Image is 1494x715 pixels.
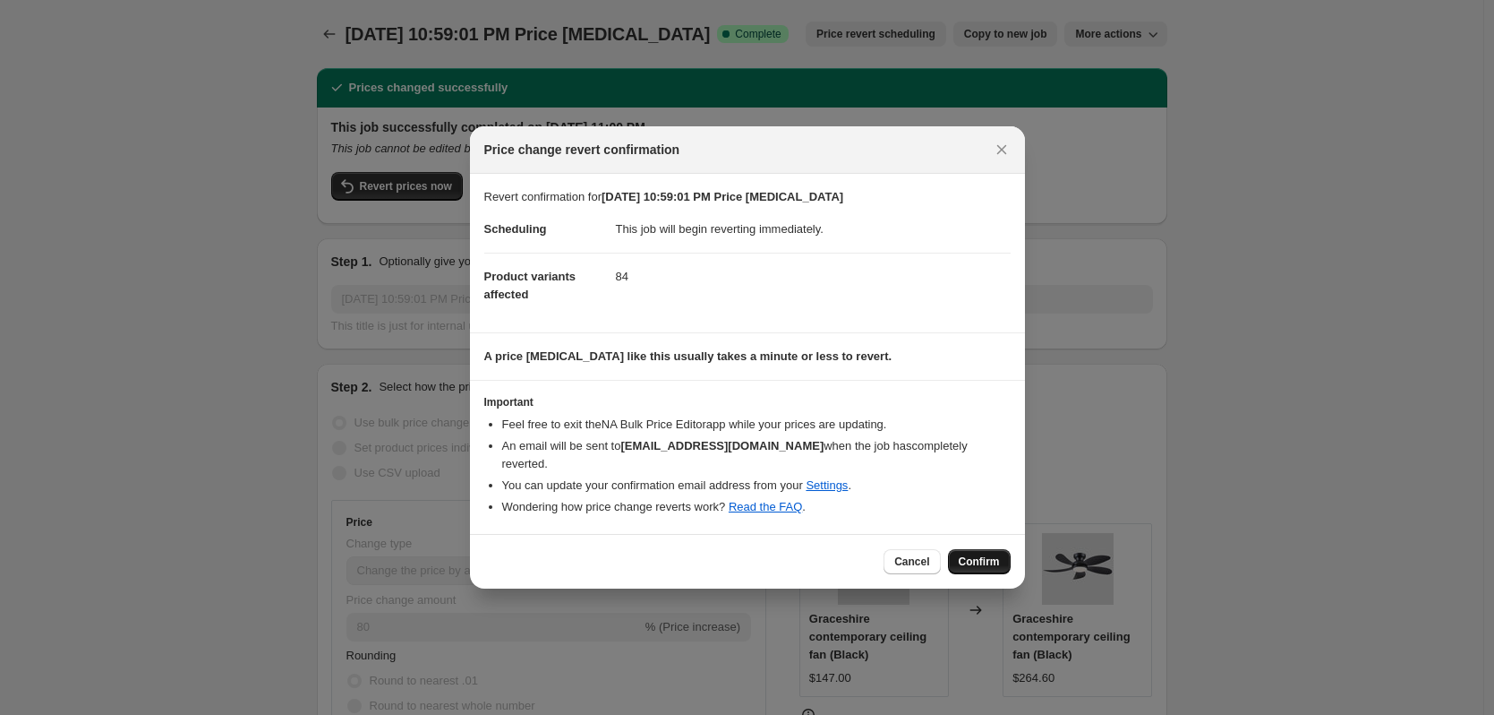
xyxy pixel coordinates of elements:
li: Feel free to exit the NA Bulk Price Editor app while your prices are updating. [502,416,1011,434]
li: An email will be sent to when the job has completely reverted . [502,437,1011,473]
span: Product variants affected [484,270,576,301]
li: Wondering how price change reverts work? . [502,498,1011,516]
dd: This job will begin reverting immediately. [616,206,1011,253]
dd: 84 [616,253,1011,300]
button: Cancel [884,549,940,574]
b: [DATE] 10:59:01 PM Price [MEDICAL_DATA] [602,190,843,203]
a: Settings [806,478,848,492]
a: Read the FAQ [729,500,802,513]
b: A price [MEDICAL_DATA] like this usually takes a minute or less to revert. [484,349,892,363]
li: You can update your confirmation email address from your . [502,477,1011,495]
b: [EMAIL_ADDRESS][DOMAIN_NAME] [620,439,824,452]
span: Cancel [894,555,929,569]
p: Revert confirmation for [484,188,1011,206]
span: Confirm [959,555,1000,569]
button: Close [989,137,1014,162]
span: Price change revert confirmation [484,141,680,159]
span: Scheduling [484,222,547,236]
h3: Important [484,395,1011,409]
button: Confirm [948,549,1011,574]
